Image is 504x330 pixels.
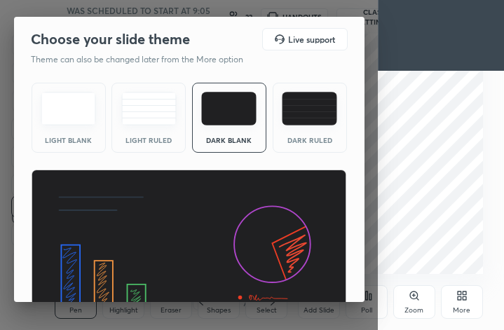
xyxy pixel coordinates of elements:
div: Light Ruled [121,137,177,144]
div: Dark Ruled [282,137,338,144]
div: Zoom [404,307,423,314]
h2: Choose your slide theme [31,30,190,48]
img: lightTheme.e5ed3b09.svg [41,92,96,125]
img: lightRuledTheme.5fabf969.svg [121,92,177,125]
div: Light Blank [41,137,97,144]
div: More [453,307,470,314]
img: darkRuledTheme.de295e13.svg [282,92,337,125]
div: Dark Blank [201,137,257,144]
h5: Live support [288,35,335,43]
img: darkTheme.f0cc69e5.svg [201,92,257,125]
p: Theme can also be changed later from the More option [31,53,258,66]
